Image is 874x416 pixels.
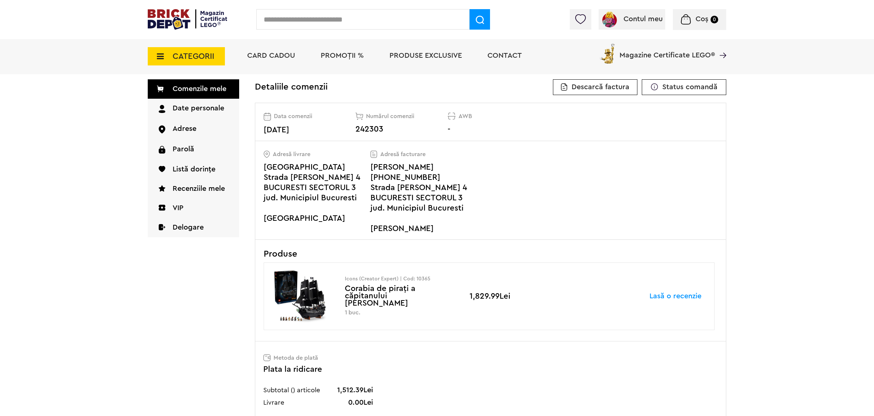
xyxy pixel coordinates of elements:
span: Data comenzii [274,113,312,120]
address: [GEOGRAPHIC_DATA] Strada [PERSON_NAME] 4 BUCURESTI SECTORUL 3 jud. Municipiul Bucuresti [GEOGRAPH... [264,162,370,223]
span: [DATE] [264,126,289,134]
div: Livrare [263,398,284,407]
p: Metoda de plată [263,354,480,362]
p: Icons (Creator Expert) | Cod: 10365 [345,276,452,281]
span: Numărul comenzii [366,113,414,120]
a: Produse exclusive [389,52,462,59]
small: 0 [711,16,718,23]
span: - [448,125,451,133]
span: 242303 [355,125,383,133]
span: Coș [696,15,708,23]
span: AWB [459,113,472,120]
a: Comenzile mele [148,79,239,99]
div: Subtotal () articole [263,386,320,394]
h2: Produse [264,249,715,259]
a: Contact [487,52,522,59]
a: Contul meu [602,15,663,23]
a: Recenziile mele [148,179,239,198]
a: Descarcă factura [561,83,629,91]
a: VIP [148,198,239,218]
address: [PERSON_NAME] [PHONE_NUMBER] Strada [PERSON_NAME] 4 BUCURESTI SECTORUL 3 jud. Municipiul Bucurest... [370,162,477,234]
img: Corabia de piraţi a căpitanului Jack Sparrow [272,270,327,323]
span: Magazine Certificate LEGO® [619,42,715,59]
a: Parolă [148,140,239,160]
p: 1 buc. [345,309,452,316]
h2: Detaliile comenzii [255,79,328,95]
span: Descarcă factura [572,83,629,91]
div: 0.00Lei [348,398,373,407]
span: Status comandă [662,83,717,91]
span: Contul meu [624,15,663,23]
a: Adrese [148,119,239,139]
div: Plata la ridicare [263,366,480,373]
p: Adresă facturare [370,151,477,158]
a: Card Cadou [247,52,295,59]
a: Listă dorințe [148,160,239,179]
div: Corabia de piraţi a căpitanului [PERSON_NAME] [345,276,452,316]
a: Lasă o recenzie [649,292,701,300]
span: CATEGORII [173,52,214,60]
p: 1,829.99Lei [470,292,577,300]
div: 1,512.39Lei [337,386,373,394]
a: Date personale [148,99,239,119]
a: Delogare [148,218,239,237]
p: Adresă livrare [264,151,370,158]
a: Magazine Certificate LEGO® [715,42,726,49]
a: PROMOȚII % [321,52,364,59]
